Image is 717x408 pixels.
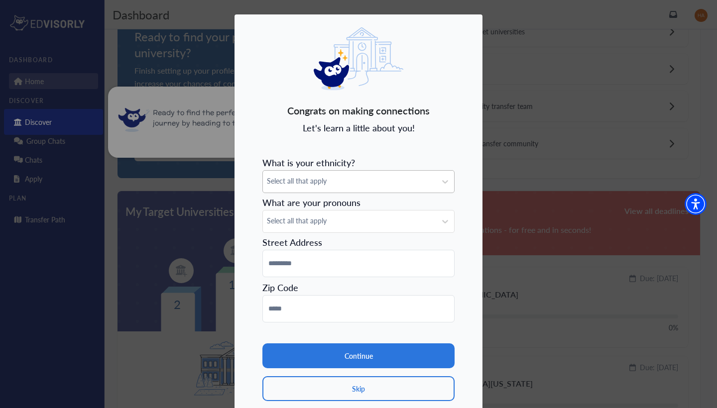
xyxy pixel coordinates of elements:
span: What is your ethnicity? [262,156,355,169]
button: Continue [262,343,455,368]
span: Street Address [262,236,322,248]
button: Skip [262,376,455,401]
span: Zip Code [262,281,298,294]
img: eddy logo [314,27,403,91]
div: Accessibility Menu [685,193,707,215]
span: Select all that apply [267,176,432,186]
span: What are your pronouns [262,196,360,208]
span: Let's learn a little about you! [303,122,415,134]
span: Select all that apply [267,215,432,226]
span: Congrats on making connections [287,103,430,118]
